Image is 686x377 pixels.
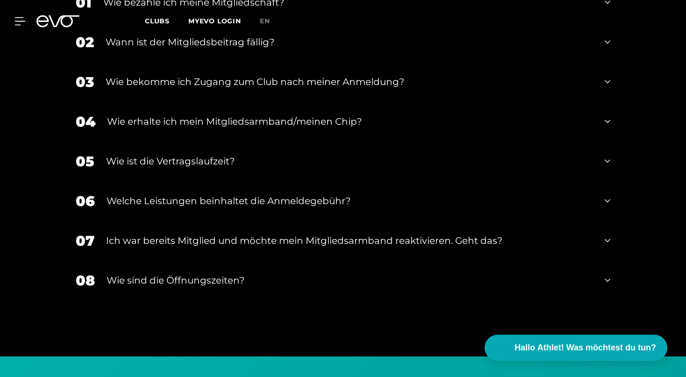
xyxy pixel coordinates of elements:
span: Hallo Athlet! Was möchtest du tun? [514,341,656,354]
div: 06 [76,191,95,212]
div: Wie sind die Öffnungszeiten? [107,273,593,287]
div: Welche Leistungen beinhaltet die Anmeldegebühr? [107,194,593,208]
div: 02 [76,32,94,53]
a: en [260,16,281,27]
span: en [260,17,270,25]
div: 05 [76,151,94,172]
div: 04 [76,111,95,132]
div: Wie ist die Vertragslaufzeit? [106,154,593,168]
a: Clubs [145,16,188,25]
div: 07 [76,230,94,251]
span: Clubs [145,17,170,25]
div: Wie bekomme ich Zugang zum Club nach meiner Anmeldung? [106,75,593,89]
div: Wann ist der Mitgliedsbeitrag fällig? [106,35,593,49]
button: Hallo Athlet! Was möchtest du tun? [485,334,667,361]
div: Wie erhalte ich mein Mitgliedsarmband/meinen Chip? [107,114,593,128]
a: MYEVO LOGIN [188,17,241,25]
div: Ich war bereits Mitglied und möchte mein Mitgliedsarmband reaktivieren. Geht das? [106,234,593,248]
div: 08 [76,270,95,291]
div: 03 [76,71,94,92]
